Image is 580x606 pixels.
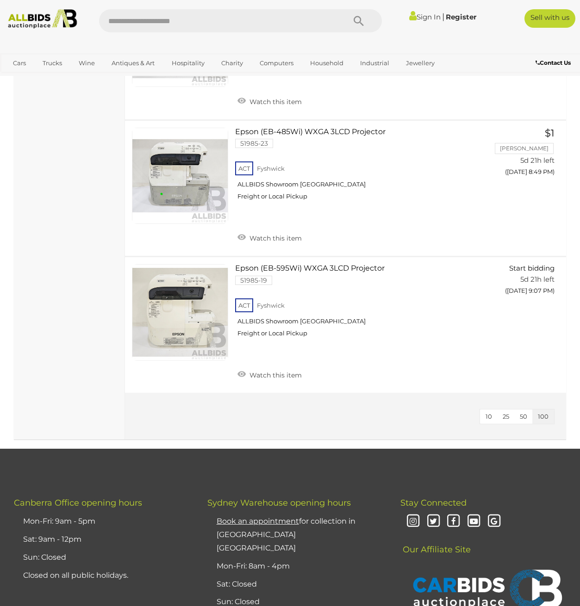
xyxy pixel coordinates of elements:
[41,71,72,86] a: Sports
[7,56,32,71] a: Cars
[514,409,533,424] button: 50
[214,575,378,594] li: Sat: Closed
[247,371,302,379] span: Watch this item
[538,413,549,420] span: 100
[486,413,492,420] span: 10
[247,234,302,242] span: Watch this item
[14,498,142,508] span: Canberra Office opening hours
[242,128,486,208] a: Epson (EB-485Wi) WXGA 3LCD Projector 51985-23 ACT Fyshwick ALLBIDS Showroom [GEOGRAPHIC_DATA] Fre...
[499,128,557,181] a: $1 [PERSON_NAME] 5d 21h left ([DATE] 8:49 PM)
[242,264,486,344] a: Epson (EB-595Wi) WXGA 3LCD Projector 51985-19 ACT Fyshwick ALLBIDS Showroom [GEOGRAPHIC_DATA] Fre...
[21,567,184,585] li: Closed on all public holidays.
[354,56,395,71] a: Industrial
[106,56,161,71] a: Antiques & Art
[545,127,555,139] span: $1
[400,56,441,71] a: Jewellery
[536,59,571,66] b: Contact Us
[499,264,557,299] a: Start bidding 5d 21h left ([DATE] 9:07 PM)
[21,549,184,567] li: Sun: Closed
[4,9,81,29] img: Allbids.com.au
[77,71,155,86] a: [GEOGRAPHIC_DATA]
[524,9,575,28] a: Sell with us
[520,413,527,420] span: 50
[235,367,304,381] a: Watch this item
[405,513,421,530] i: Instagram
[304,56,349,71] a: Household
[400,498,467,508] span: Stay Connected
[409,12,441,21] a: Sign In
[21,513,184,531] li: Mon-Fri: 9am - 5pm
[215,56,249,71] a: Charity
[214,557,378,575] li: Mon-Fri: 8am - 4pm
[425,513,442,530] i: Twitter
[503,413,509,420] span: 25
[73,56,101,71] a: Wine
[536,58,573,68] a: Contact Us
[217,517,299,526] u: Book an appointment
[480,409,498,424] button: 10
[497,409,515,424] button: 25
[247,98,302,106] span: Watch this item
[509,264,555,272] span: Start bidding
[532,409,554,424] button: 100
[254,56,299,71] a: Computers
[21,531,184,549] li: Sat: 9am - 12pm
[486,513,502,530] i: Google
[7,71,37,86] a: Office
[207,498,351,508] span: Sydney Warehouse opening hours
[446,12,476,21] a: Register
[466,513,482,530] i: Youtube
[400,531,471,555] span: Our Affiliate Site
[442,12,444,22] span: |
[235,230,304,244] a: Watch this item
[446,513,462,530] i: Facebook
[235,94,304,108] a: Watch this item
[166,56,211,71] a: Hospitality
[37,56,68,71] a: Trucks
[217,517,355,552] a: Book an appointmentfor collection in [GEOGRAPHIC_DATA] [GEOGRAPHIC_DATA]
[336,9,382,32] button: Search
